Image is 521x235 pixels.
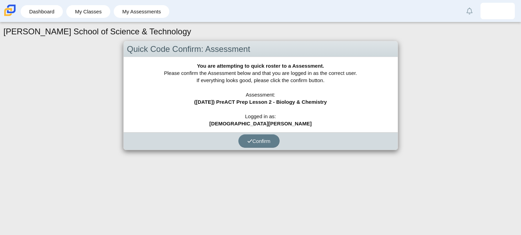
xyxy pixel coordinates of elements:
button: Confirm [238,134,280,148]
img: Carmen School of Science & Technology [3,3,17,18]
a: jesus.valdivia.RhEVbf [480,3,515,19]
a: Carmen School of Science & Technology [3,13,17,19]
img: jesus.valdivia.RhEVbf [492,5,503,16]
b: ([DATE]) PreACT Prep Lesson 2 - Biology & Chemistry [194,99,327,105]
h1: [PERSON_NAME] School of Science & Technology [3,26,191,37]
span: Confirm [247,138,271,144]
a: My Assessments [117,5,166,18]
a: Dashboard [24,5,59,18]
div: Quick Code Confirm: Assessment [124,41,398,57]
a: Alerts [462,3,477,19]
b: [DEMOGRAPHIC_DATA][PERSON_NAME] [209,121,312,126]
b: You are attempting to quick roster to a Assessment. [197,63,324,69]
a: My Classes [70,5,107,18]
div: Please confirm the Assessment below and that you are logged in as the correct user. If everything... [124,57,398,132]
